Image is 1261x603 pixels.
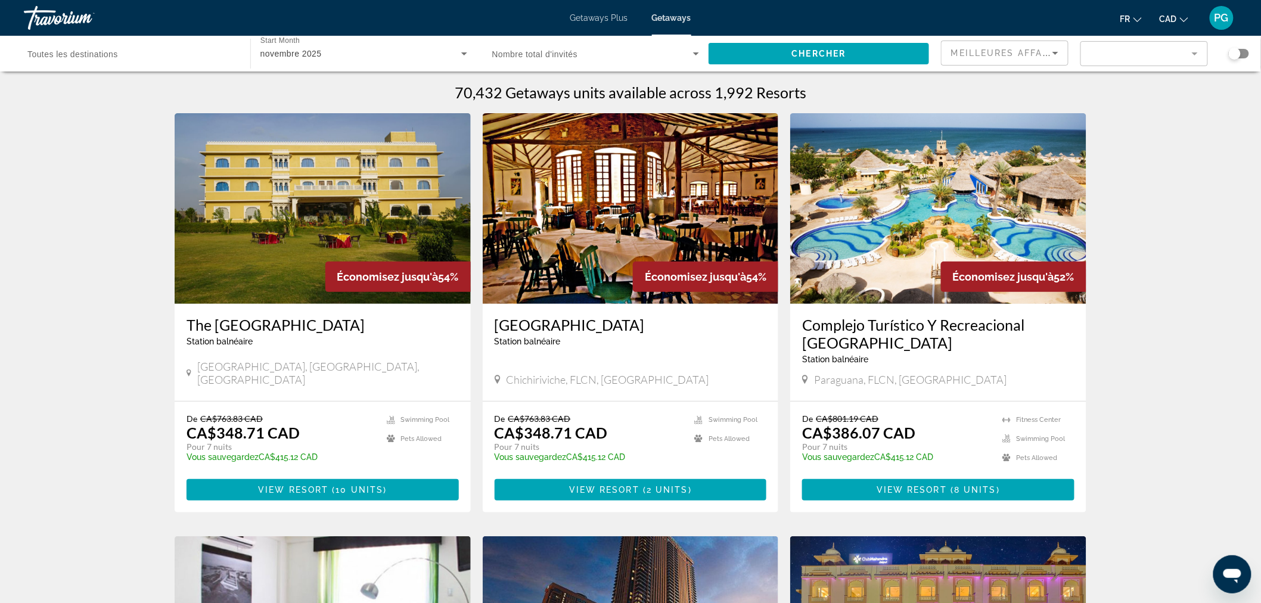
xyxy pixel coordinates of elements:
span: Vous sauvegardez [187,452,259,462]
span: Station balnéaire [802,355,868,364]
span: Swimming Pool [401,416,450,424]
span: Start Month [260,37,300,45]
span: Économisez jusqu'à [953,271,1054,283]
button: Change language [1120,10,1142,27]
h1: 70,432 Getaways units available across 1,992 Resorts [455,83,806,101]
a: Getaways [652,13,691,23]
span: 8 units [954,485,996,495]
span: Vous sauvegardez [802,452,874,462]
span: De [495,414,505,424]
iframe: Bouton de lancement de la fenêtre de messagerie [1213,555,1251,593]
span: Pets Allowed [1017,454,1058,462]
p: CA$415.12 CAD [187,452,375,462]
span: 2 units [647,485,688,495]
p: CA$415.12 CAD [495,452,683,462]
span: Pets Allowed [401,435,442,443]
span: ( ) [947,485,1000,495]
img: DW51E01X.jpg [175,113,471,304]
p: CA$415.12 CAD [802,452,990,462]
span: CA$763.83 CAD [200,414,263,424]
span: De [802,414,813,424]
span: CAD [1160,14,1177,24]
span: Économisez jusqu'à [337,271,439,283]
span: Station balnéaire [187,337,253,346]
a: Complejo Turístico Y Recreacional [GEOGRAPHIC_DATA] [802,316,1074,352]
span: Nombre total d'invités [492,49,578,59]
a: The [GEOGRAPHIC_DATA] [187,316,459,334]
img: 7507O01X.jpg [790,113,1086,304]
button: View Resort(10 units) [187,479,459,501]
span: novembre 2025 [260,49,322,58]
span: ( ) [639,485,692,495]
div: 52% [941,262,1086,292]
span: Pets Allowed [709,435,750,443]
a: Getaways Plus [570,13,628,23]
button: Chercher [709,43,929,64]
span: Chichiriviche, FLCN, [GEOGRAPHIC_DATA] [507,373,709,386]
span: De [187,414,197,424]
button: Filter [1080,41,1208,67]
p: CA$386.07 CAD [802,424,915,442]
span: Fitness Center [1017,416,1061,424]
span: [GEOGRAPHIC_DATA], [GEOGRAPHIC_DATA], [GEOGRAPHIC_DATA] [197,360,459,386]
p: Pour 7 nuits [802,442,990,452]
span: CA$763.83 CAD [508,414,571,424]
a: Travorium [24,2,143,33]
a: [GEOGRAPHIC_DATA] [495,316,767,334]
span: CA$801.19 CAD [816,414,878,424]
span: View Resort [569,485,639,495]
div: 54% [325,262,471,292]
div: 54% [633,262,778,292]
span: 10 units [336,485,384,495]
span: Chercher [792,49,846,58]
span: Toutes les destinations [27,49,118,59]
img: 2692O01X.jpg [483,113,779,304]
button: User Menu [1206,5,1237,30]
p: CA$348.71 CAD [495,424,608,442]
span: Meilleures affaires [951,48,1066,58]
button: View Resort(8 units) [802,479,1074,501]
p: Pour 7 nuits [495,442,683,452]
span: Paraguana, FLCN, [GEOGRAPHIC_DATA] [814,373,1007,386]
p: CA$348.71 CAD [187,424,300,442]
span: Swimming Pool [709,416,757,424]
span: PG [1215,12,1229,24]
span: ( ) [328,485,387,495]
span: View Resort [258,485,328,495]
span: Vous sauvegardez [495,452,567,462]
p: Pour 7 nuits [187,442,375,452]
button: View Resort(2 units) [495,479,767,501]
button: Change currency [1160,10,1188,27]
mat-select: Sort by [951,46,1058,60]
span: Station balnéaire [495,337,561,346]
span: Économisez jusqu'à [645,271,746,283]
span: View Resort [877,485,947,495]
span: Swimming Pool [1017,435,1066,443]
span: fr [1120,14,1130,24]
